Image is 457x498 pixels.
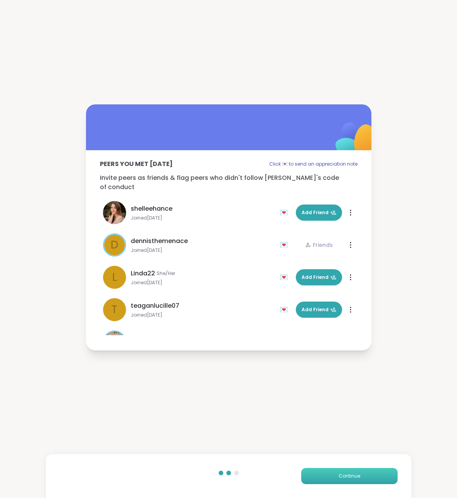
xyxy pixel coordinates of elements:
[302,274,336,281] span: Add Friend
[302,209,336,216] span: Add Friend
[104,332,125,352] img: Jill_B_Gratitude
[317,102,394,179] img: ShareWell Logomark
[280,239,291,251] div: 💌
[103,201,126,224] img: shelleehance
[296,205,342,221] button: Add Friend
[131,312,275,318] span: Joined [DATE]
[339,473,360,480] span: Continue
[296,269,342,285] button: Add Friend
[157,270,175,277] span: She/Her
[131,280,275,286] span: Joined [DATE]
[280,271,291,283] div: 💌
[305,241,333,249] div: Friends
[131,236,188,246] span: dennisthemenace
[112,269,117,285] span: L
[100,173,358,192] p: Invite peers as friends & flag peers who didn't follow [PERSON_NAME]'s code of conduct
[131,269,155,278] span: Linda22
[269,159,358,169] p: Click 💌 to send an appreciation note
[131,215,275,221] span: Joined [DATE]
[131,204,172,213] span: shelleehance
[131,301,179,310] span: teaganlucille07
[280,303,291,316] div: 💌
[302,306,336,313] span: Add Friend
[111,237,118,253] span: d
[131,247,275,253] span: Joined [DATE]
[131,334,184,343] span: Jill_B_Gratitude
[301,468,398,484] button: Continue
[111,302,117,318] span: t
[296,302,342,318] button: Add Friend
[280,206,291,219] div: 💌
[100,159,173,169] p: Peers you met [DATE]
